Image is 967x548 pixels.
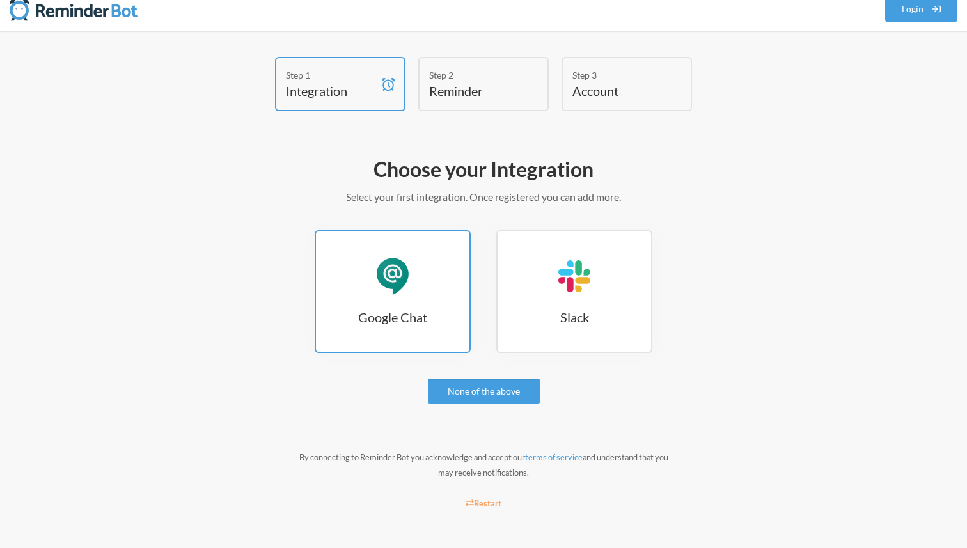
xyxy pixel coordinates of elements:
h2: Choose your Integration [113,156,854,183]
h3: Google Chat [316,308,469,326]
a: None of the above [428,379,540,404]
small: By connecting to Reminder Bot you acknowledge and accept our and understand that you may receive ... [299,452,668,478]
div: Step 3 [572,68,662,82]
a: terms of service [525,452,583,462]
h4: Integration [286,82,375,100]
h4: Reminder [429,82,519,100]
p: Select your first integration. Once registered you can add more. [113,189,854,205]
small: Restart [466,498,501,508]
div: Step 1 [286,68,375,82]
div: Step 2 [429,68,519,82]
h4: Account [572,82,662,100]
h3: Slack [498,308,651,326]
